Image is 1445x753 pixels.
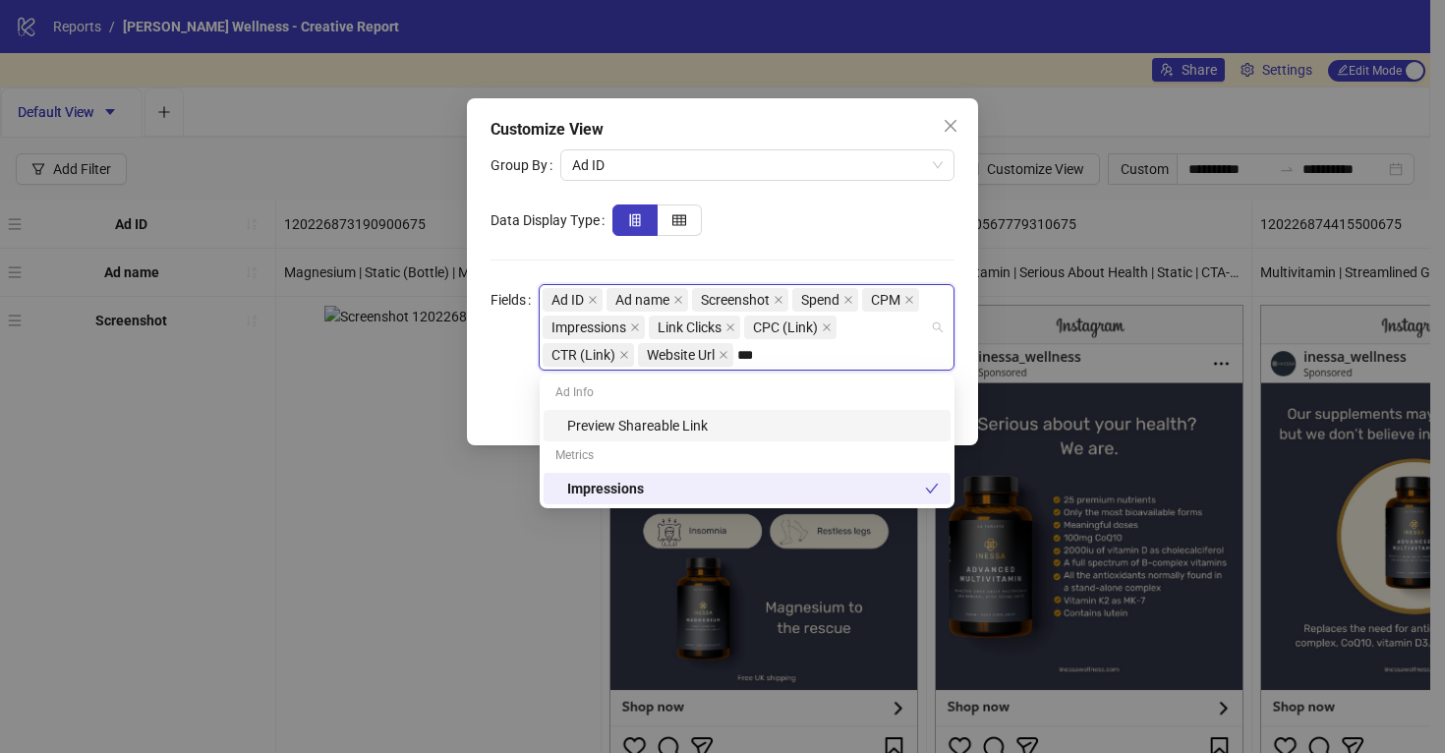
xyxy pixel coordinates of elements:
label: Data Display Type [491,204,612,236]
div: ad-info [544,378,951,410]
span: CTR (Link) [543,343,634,367]
span: Spend [792,288,858,312]
label: Fields [491,284,539,316]
span: CPC (Link) [744,316,837,339]
span: close [822,322,832,332]
div: Impressions [544,473,951,504]
input: Fields [737,343,760,367]
span: insert-row-left [628,213,642,227]
span: close [774,295,783,305]
span: close [725,322,735,332]
div: metrics [544,441,951,473]
span: check [925,482,939,495]
div: Customize View [491,118,954,142]
span: close [619,350,629,360]
span: Link Clicks [658,317,722,338]
span: Spend [801,289,839,311]
span: Screenshot [701,289,770,311]
span: close [943,118,958,134]
span: close [843,295,853,305]
span: Ad name [607,288,688,312]
span: CTR (Link) [551,344,615,366]
span: Website Url [647,344,715,366]
button: Close [935,110,966,142]
label: Group By [491,149,560,181]
span: close [588,295,598,305]
div: Preview Shareable Link [544,410,951,441]
span: close [719,350,728,360]
span: Screenshot [692,288,788,312]
span: Link Clicks [649,316,740,339]
span: Ad ID [572,150,943,180]
span: Ad ID [551,289,584,311]
span: close [630,322,640,332]
span: Ad ID [543,288,603,312]
span: close [904,295,914,305]
span: Impressions [543,316,645,339]
span: Website Url [638,343,733,367]
div: Preview Shareable Link [567,415,939,436]
span: CPM [871,289,900,311]
span: CPC (Link) [753,317,818,338]
span: Impressions [551,317,626,338]
span: CPM [862,288,919,312]
span: table [672,213,686,227]
span: close [673,295,683,305]
span: Ad name [615,289,669,311]
div: Impressions [567,478,925,499]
